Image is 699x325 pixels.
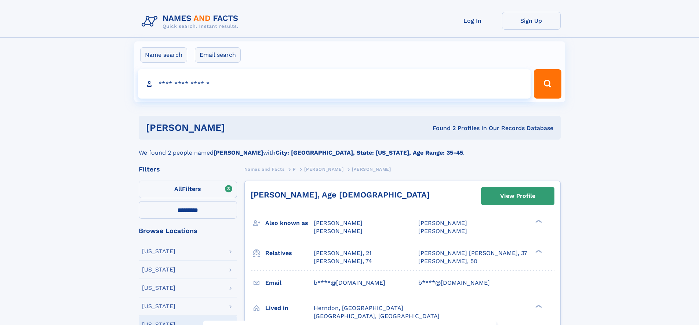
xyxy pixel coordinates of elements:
[314,257,372,265] a: [PERSON_NAME], 74
[418,228,467,234] span: [PERSON_NAME]
[534,219,542,224] div: ❯
[352,167,391,172] span: [PERSON_NAME]
[251,190,430,199] a: [PERSON_NAME], Age [DEMOGRAPHIC_DATA]
[138,69,531,99] input: search input
[314,249,371,257] a: [PERSON_NAME], 21
[314,304,403,311] span: Herndon, [GEOGRAPHIC_DATA]
[534,304,542,309] div: ❯
[418,257,477,265] a: [PERSON_NAME], 50
[534,249,542,254] div: ❯
[244,165,285,174] a: Names and Facts
[293,165,296,174] a: P
[142,248,175,254] div: [US_STATE]
[142,303,175,309] div: [US_STATE]
[314,219,363,226] span: [PERSON_NAME]
[265,277,314,289] h3: Email
[139,228,237,234] div: Browse Locations
[304,167,343,172] span: [PERSON_NAME]
[418,219,467,226] span: [PERSON_NAME]
[214,149,263,156] b: [PERSON_NAME]
[481,187,554,205] a: View Profile
[140,47,187,63] label: Name search
[139,12,244,32] img: Logo Names and Facts
[142,267,175,273] div: [US_STATE]
[304,165,343,174] a: [PERSON_NAME]
[265,302,314,314] h3: Lived in
[142,285,175,291] div: [US_STATE]
[314,228,363,234] span: [PERSON_NAME]
[265,217,314,229] h3: Also known as
[276,149,463,156] b: City: [GEOGRAPHIC_DATA], State: [US_STATE], Age Range: 35-45
[443,12,502,30] a: Log In
[534,69,561,99] button: Search Button
[314,313,440,320] span: [GEOGRAPHIC_DATA], [GEOGRAPHIC_DATA]
[418,249,527,257] a: [PERSON_NAME] [PERSON_NAME], 37
[500,188,535,204] div: View Profile
[139,181,237,198] label: Filters
[146,123,329,132] h1: [PERSON_NAME]
[293,167,296,172] span: P
[174,185,182,192] span: All
[139,166,237,173] div: Filters
[195,47,241,63] label: Email search
[502,12,561,30] a: Sign Up
[329,124,553,132] div: Found 2 Profiles In Our Records Database
[265,247,314,259] h3: Relatives
[139,140,561,157] div: We found 2 people named with .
